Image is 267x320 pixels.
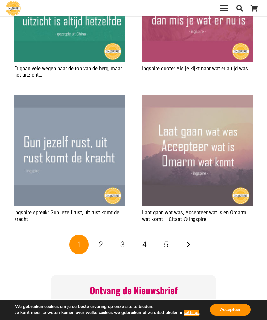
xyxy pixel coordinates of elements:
[246,299,262,315] a: Terug naar top
[157,235,176,254] a: Pagina 5
[216,4,232,12] a: Menu
[99,240,103,249] span: 2
[142,95,253,206] a: Laat gaan wat was, Accepteer wat is en Omarm wat komt – Citaat © Ingspire
[210,304,251,316] button: Accepteer
[142,65,251,72] a: Ingspire quote: Als je kijkt naar wat er altijd was…
[142,209,246,222] a: Laat gaan wat was, Accepteer wat is en Omarm wat komt – Citaat © Ingspire
[15,310,200,316] p: Je kunt meer te weten komen over welke cookies we gebruiken of ze uitschakelen in .
[164,240,168,249] span: 5
[120,240,125,249] span: 3
[77,240,80,249] span: 1
[142,240,147,249] span: 4
[14,65,122,78] a: Er gaan vele wegen naar de top van de berg, maar het uitzicht…
[142,95,253,206] img: Laat gaan wat was, accepteer wat is en omarm wat komt - citaat ingspire.nl
[14,209,119,222] a: Ingspire spreuk: Gun jezelf rust, uit rust komt de kracht
[69,235,89,254] span: Pagina 1
[14,95,125,206] img: Gun jezelf rust, uit rust komt de kracht © citaat Ingspire.nl
[184,310,199,316] button: settings
[14,95,125,206] a: Ingspire spreuk: Gun jezelf rust, uit rust komt de kracht
[15,304,200,310] p: We gebruiken cookies om je de beste ervaring op onze site te bieden.
[6,1,21,16] a: Ingspire - het zingevingsplatform met de mooiste spreuken en gouden inzichten over het leven
[91,235,111,254] a: Pagina 2
[90,283,178,297] span: Ontvang de Nieuwsbrief
[113,235,133,254] a: Pagina 3
[134,235,154,254] a: Pagina 4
